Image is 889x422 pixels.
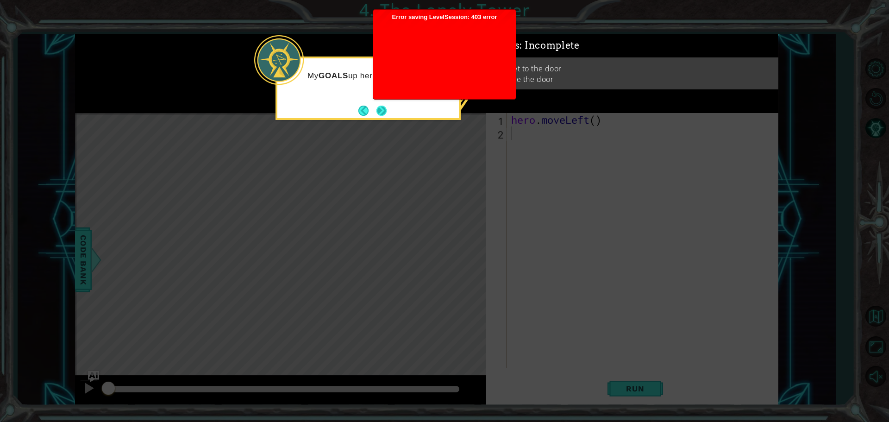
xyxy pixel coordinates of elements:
[492,45,580,57] span: Goals
[507,79,554,89] p: Use the door
[319,71,348,80] strong: GOALS
[378,13,511,95] span: Error saving LevelSession: 403 error
[507,69,562,79] p: Get to the door
[307,71,452,81] p: My up here will h
[376,104,388,117] button: Next
[520,45,579,56] span: : Incomplete
[358,106,376,116] button: Back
